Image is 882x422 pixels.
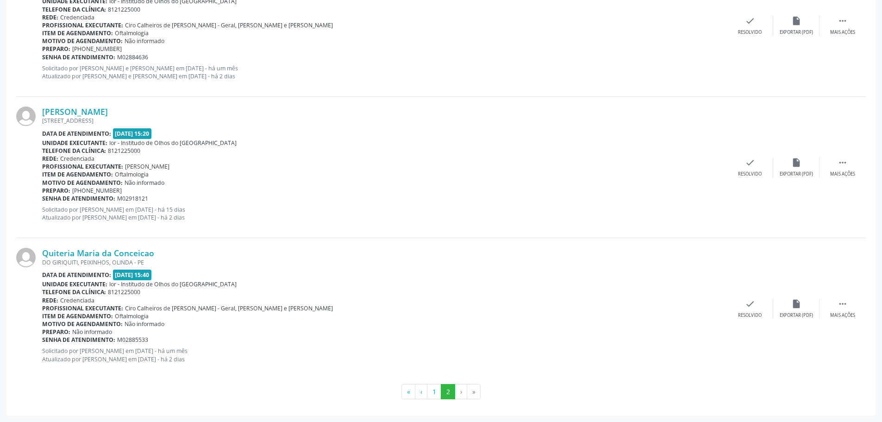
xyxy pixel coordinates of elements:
span: [DATE] 15:20 [113,128,152,139]
span: 8121225000 [108,147,140,155]
img: img [16,107,36,126]
b: Telefone da clínica: [42,288,106,296]
div: Resolvido [738,312,762,319]
span: Não informado [125,179,164,187]
b: Telefone da clínica: [42,6,106,13]
span: Não informado [72,328,112,336]
b: Motivo de agendamento: [42,320,123,328]
a: Quiteria Maria da Conceicao [42,248,154,258]
b: Item de agendamento: [42,29,113,37]
span: M02884636 [117,53,148,61]
b: Unidade executante: [42,280,107,288]
b: Senha de atendimento: [42,336,115,344]
i: insert_drive_file [791,16,801,26]
img: img [16,248,36,267]
button: Go to previous page [415,384,427,400]
b: Profissional executante: [42,304,123,312]
span: Oftalmologia [115,29,149,37]
b: Senha de atendimento: [42,195,115,202]
i: check [745,299,755,309]
b: Motivo de agendamento: [42,179,123,187]
div: Resolvido [738,29,762,36]
div: [STREET_ADDRESS] [42,117,727,125]
span: Ior - Institudo de Olhos do [GEOGRAPHIC_DATA] [109,139,237,147]
span: [PERSON_NAME] [125,163,169,170]
span: [PHONE_NUMBER] [72,45,122,53]
i: insert_drive_file [791,299,801,309]
b: Profissional executante: [42,163,123,170]
div: Exportar (PDF) [780,312,813,319]
span: Ciro Calheiros de [PERSON_NAME] - Geral, [PERSON_NAME] e [PERSON_NAME] [125,21,333,29]
span: Credenciada [60,155,94,163]
b: Unidade executante: [42,139,107,147]
div: Mais ações [830,312,855,319]
i:  [838,299,848,309]
i:  [838,16,848,26]
span: M02885533 [117,336,148,344]
span: Não informado [125,320,164,328]
span: Credenciada [60,13,94,21]
span: Ciro Calheiros de [PERSON_NAME] - Geral, [PERSON_NAME] e [PERSON_NAME] [125,304,333,312]
p: Solicitado por [PERSON_NAME] e [PERSON_NAME] em [DATE] - há um mês Atualizado por [PERSON_NAME] e... [42,64,727,80]
button: Go to first page [401,384,415,400]
b: Item de agendamento: [42,170,113,178]
i: check [745,157,755,168]
span: M02918121 [117,195,148,202]
div: Mais ações [830,171,855,177]
div: Resolvido [738,171,762,177]
b: Preparo: [42,328,70,336]
b: Rede: [42,296,58,304]
span: Não informado [125,37,164,45]
button: Go to page 2 [441,384,455,400]
span: Oftalmologia [115,170,149,178]
span: Ior - Institudo de Olhos do [GEOGRAPHIC_DATA] [109,280,237,288]
b: Telefone da clínica: [42,147,106,155]
span: [PHONE_NUMBER] [72,187,122,195]
b: Preparo: [42,187,70,195]
button: Go to page 1 [427,384,441,400]
b: Data de atendimento: [42,130,111,138]
div: Exportar (PDF) [780,29,813,36]
i: insert_drive_file [791,157,801,168]
i:  [838,157,848,168]
b: Rede: [42,13,58,21]
div: Mais ações [830,29,855,36]
b: Rede: [42,155,58,163]
p: Solicitado por [PERSON_NAME] em [DATE] - há um mês Atualizado por [PERSON_NAME] em [DATE] - há 2 ... [42,347,727,363]
span: 8121225000 [108,6,140,13]
b: Item de agendamento: [42,312,113,320]
b: Senha de atendimento: [42,53,115,61]
b: Data de atendimento: [42,271,111,279]
span: Oftalmologia [115,312,149,320]
span: 8121225000 [108,288,140,296]
span: Credenciada [60,296,94,304]
ul: Pagination [16,384,866,400]
a: [PERSON_NAME] [42,107,108,117]
div: DO GIRIQUITI, PEIXINHOS, OLINDA - PE [42,258,727,266]
div: Exportar (PDF) [780,171,813,177]
b: Preparo: [42,45,70,53]
p: Solicitado por [PERSON_NAME] em [DATE] - há 15 dias Atualizado por [PERSON_NAME] em [DATE] - há 2... [42,206,727,221]
i: check [745,16,755,26]
b: Motivo de agendamento: [42,37,123,45]
b: Profissional executante: [42,21,123,29]
span: [DATE] 15:40 [113,270,152,280]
